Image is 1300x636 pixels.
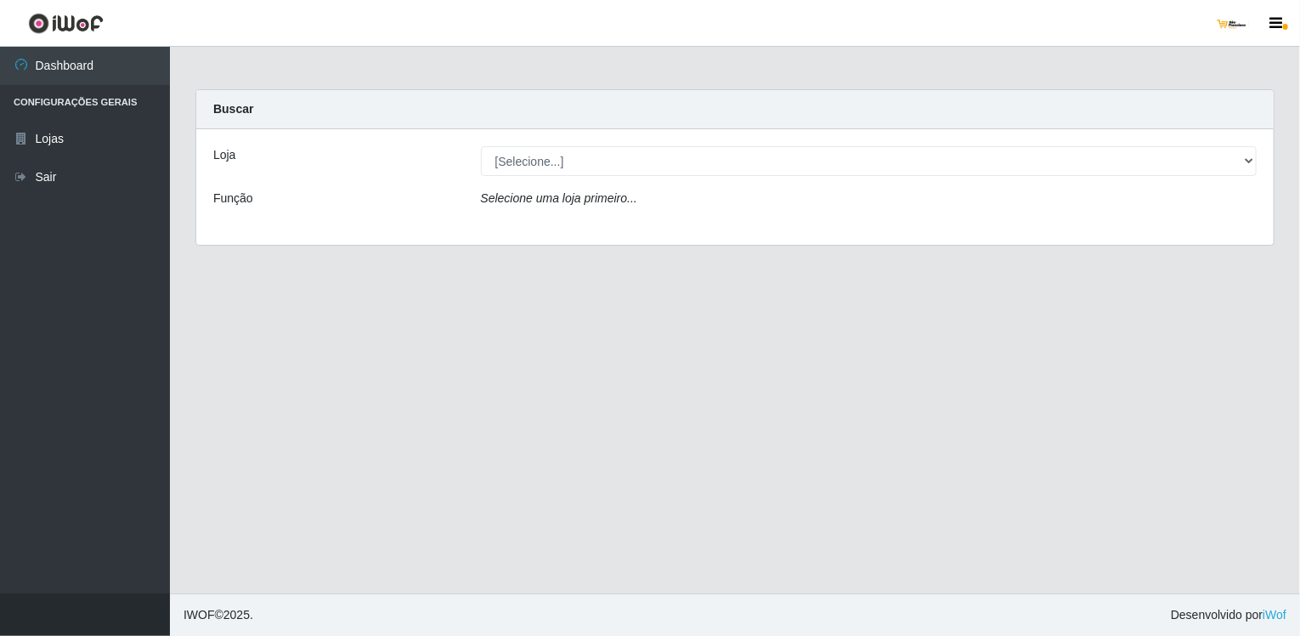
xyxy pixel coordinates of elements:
label: Função [213,190,253,207]
img: CoreUI Logo [28,13,104,34]
i: Selecione uma loja primeiro... [481,191,637,205]
span: © 2025 . [184,606,253,624]
span: IWOF [184,608,215,622]
label: Loja [213,146,235,164]
strong: Buscar [213,102,253,116]
span: Desenvolvido por [1171,606,1286,624]
a: iWof [1263,608,1286,622]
